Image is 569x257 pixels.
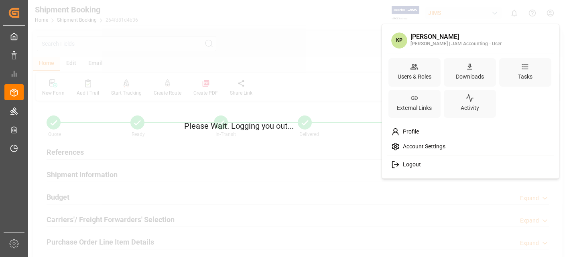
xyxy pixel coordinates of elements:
[410,33,502,40] div: [PERSON_NAME]
[391,32,407,49] span: KP
[396,71,433,83] div: Users & Roles
[184,120,385,132] p: Please Wait. Logging you out...
[395,102,433,114] div: External Links
[400,128,419,136] span: Profile
[454,71,486,83] div: Downloads
[400,143,445,150] span: Account Settings
[400,161,421,168] span: Logout
[516,71,534,83] div: Tasks
[459,102,481,114] div: Activity
[410,40,502,48] div: [PERSON_NAME] | JAM Accounting - User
